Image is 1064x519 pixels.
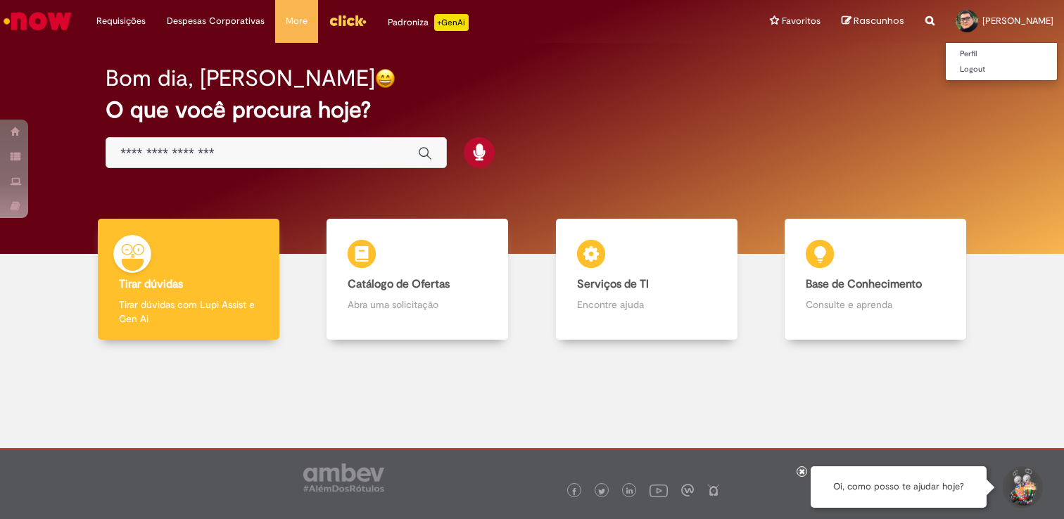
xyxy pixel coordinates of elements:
[106,98,958,122] h2: O que você procura hoje?
[96,14,146,28] span: Requisições
[806,277,922,291] b: Base de Conhecimento
[946,46,1057,62] a: Perfil
[626,487,633,496] img: logo_footer_linkedin.png
[782,14,821,28] span: Favoritos
[119,297,258,326] p: Tirar dúvidas com Lupi Assist e Gen Ai
[329,10,367,31] img: click_logo_yellow_360x200.png
[761,219,991,340] a: Base de Conhecimento Consulte e aprenda
[74,219,303,340] a: Tirar dúvidas Tirar dúvidas com Lupi Assist e Gen Ai
[842,15,904,28] a: Rascunhos
[167,14,265,28] span: Despesas Corporativas
[806,297,945,312] p: Consulte e aprenda
[946,62,1057,77] a: Logout
[571,488,578,495] img: logo_footer_facebook.png
[598,488,605,495] img: logo_footer_twitter.png
[532,219,761,340] a: Serviços de TI Encontre ajuda
[286,14,308,28] span: More
[854,14,904,27] span: Rascunhos
[303,463,384,492] img: logo_footer_ambev_rotulo_gray.png
[577,277,649,291] b: Serviços de TI
[434,14,469,31] p: +GenAi
[577,297,716,312] p: Encontre ajuda
[375,68,395,89] img: happy-face.png
[106,66,375,91] h2: Bom dia, [PERSON_NAME]
[119,277,183,291] b: Tirar dúvidas
[348,297,487,312] p: Abra uma solicitação
[982,15,1053,27] span: [PERSON_NAME]
[388,14,469,31] div: Padroniza
[811,466,987,508] div: Oi, como posso te ajudar hoje?
[650,481,668,499] img: logo_footer_youtube.png
[348,277,450,291] b: Catálogo de Ofertas
[681,484,694,496] img: logo_footer_workplace.png
[1,7,74,35] img: ServiceNow
[707,484,720,496] img: logo_footer_naosei.png
[303,219,533,340] a: Catálogo de Ofertas Abra uma solicitação
[1001,466,1043,508] button: Iniciar Conversa de Suporte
